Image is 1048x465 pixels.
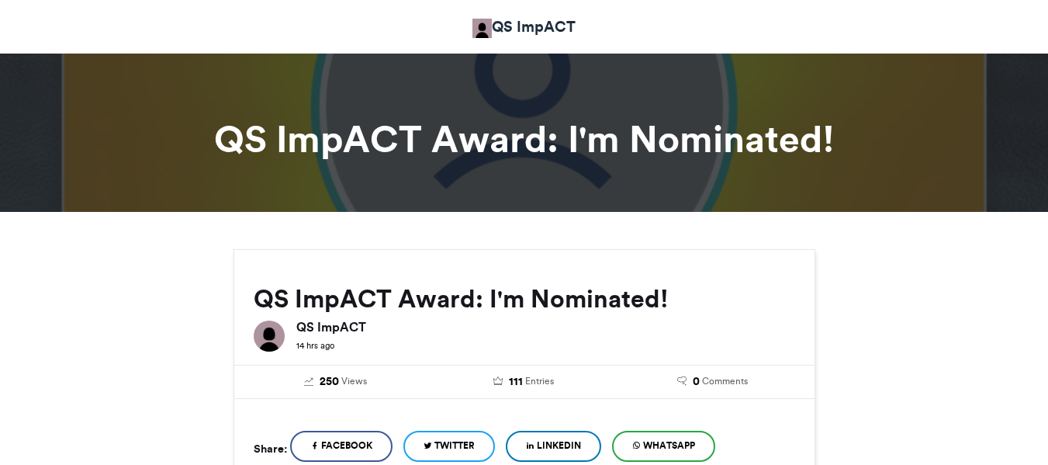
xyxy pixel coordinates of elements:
[254,321,285,352] img: QS ImpACT
[254,439,287,459] h5: Share:
[537,439,581,453] span: LinkedIn
[612,431,715,462] a: WhatsApp
[296,321,795,333] h6: QS ImpACT
[472,19,492,38] img: QS ImpACT QS ImpACT
[290,431,393,462] a: Facebook
[296,340,334,351] small: 14 hrs ago
[506,431,601,462] a: LinkedIn
[94,120,955,158] h1: QS ImpACT Award: I'm Nominated!
[702,374,748,388] span: Comments
[509,373,523,390] span: 111
[472,16,576,38] a: QS ImpACT
[254,285,795,313] h2: QS ImpACT Award: I'm Nominated!
[403,431,495,462] a: Twitter
[321,439,372,453] span: Facebook
[254,373,419,390] a: 250 Views
[341,374,367,388] span: Views
[434,439,475,453] span: Twitter
[630,373,795,390] a: 0 Comments
[643,439,695,453] span: WhatsApp
[693,373,700,390] span: 0
[441,373,607,390] a: 111 Entries
[525,374,554,388] span: Entries
[320,373,339,390] span: 250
